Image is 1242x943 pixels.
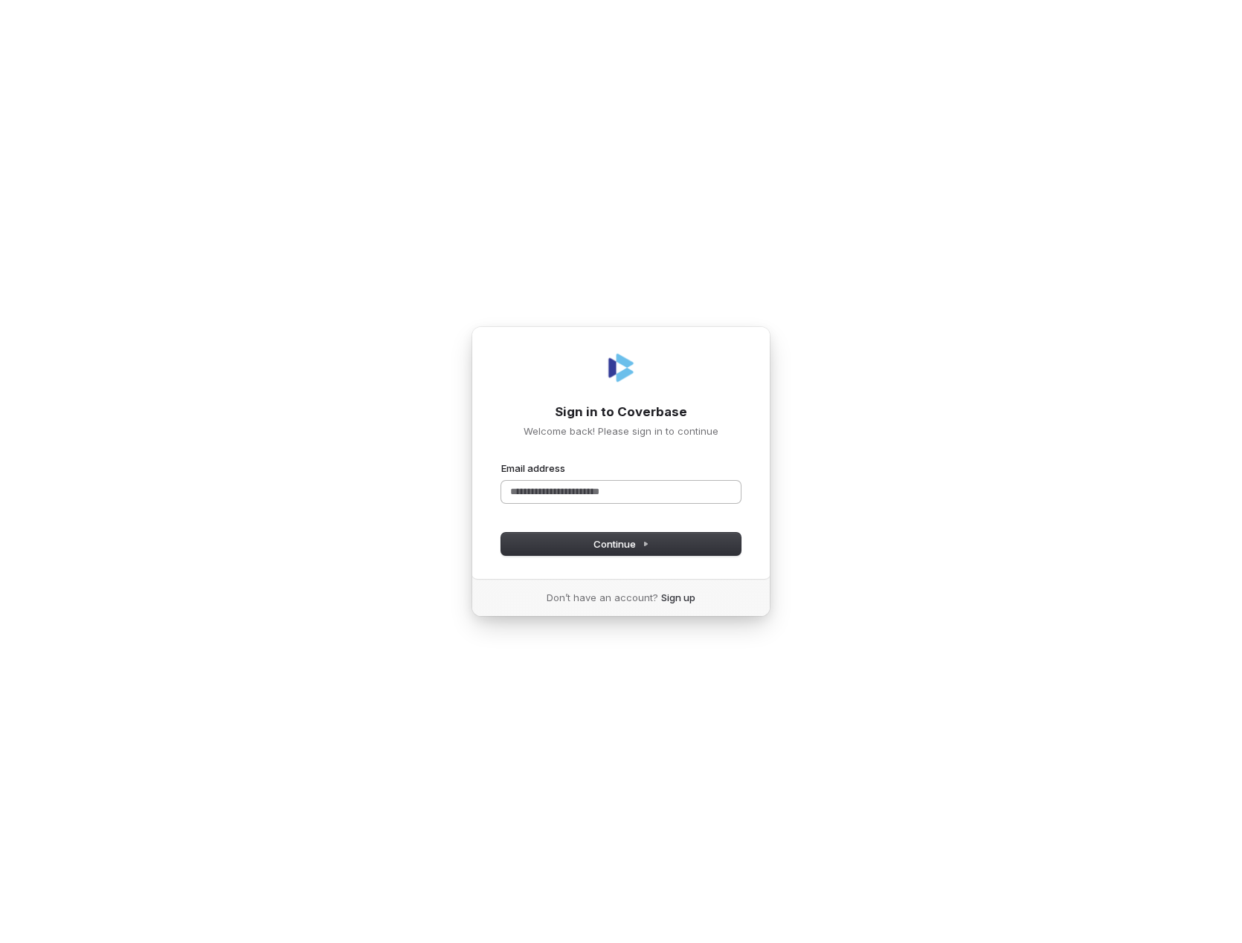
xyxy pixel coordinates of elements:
a: Sign up [661,591,695,604]
label: Email address [501,461,565,475]
span: Don’t have an account? [547,591,658,604]
span: Continue [593,537,649,551]
p: Welcome back! Please sign in to continue [501,424,741,438]
h1: Sign in to Coverbase [501,404,741,421]
button: Continue [501,533,741,555]
img: Coverbase [603,350,639,386]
